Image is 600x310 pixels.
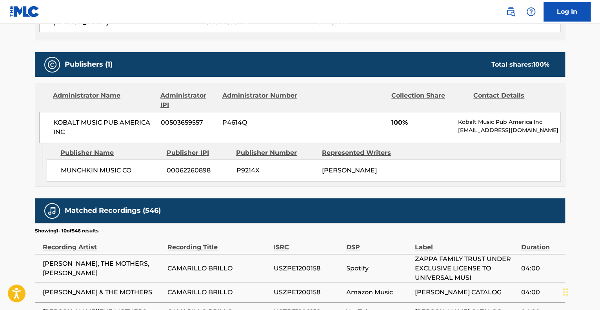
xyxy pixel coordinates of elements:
[43,288,164,297] span: [PERSON_NAME] & THE MOTHERS
[322,167,377,174] span: [PERSON_NAME]
[65,206,161,215] h5: Matched Recordings (546)
[273,264,342,273] span: USZPE1200158
[544,2,591,22] a: Log In
[523,4,539,20] div: Help
[415,234,517,252] div: Label
[166,148,230,158] div: Publisher IPI
[346,264,411,273] span: Spotify
[53,118,155,137] span: KOBALT MUSIC PUB AMERICA INC
[167,264,269,273] span: CAMARILLO BRILLO
[61,166,161,175] span: MUNCHKIN MUSIC CO
[167,288,269,297] span: CAMARILLO BRILLO
[415,254,517,283] span: ZAPPA FAMILY TRUST UNDER EXCLUSIVE LICENSE TO UNIVERSAL MUSI
[236,148,316,158] div: Publisher Number
[43,234,164,252] div: Recording Artist
[415,288,517,297] span: [PERSON_NAME] CATALOG
[533,61,549,68] span: 100 %
[167,234,269,252] div: Recording Title
[222,118,298,127] span: P4614Q
[526,7,536,16] img: help
[273,234,342,252] div: ISRC
[9,6,40,17] img: MLC Logo
[322,148,402,158] div: Represented Writers
[43,259,164,278] span: [PERSON_NAME], THE MOTHERS, [PERSON_NAME]
[236,166,316,175] span: P9214X
[60,148,160,158] div: Publisher Name
[53,91,155,110] div: Administrator Name
[47,206,57,216] img: Matched Recordings
[346,234,411,252] div: DSP
[458,118,560,126] p: Kobalt Music Pub America Inc
[506,7,515,16] img: search
[563,280,568,304] div: Drag
[491,60,549,69] div: Total shares:
[161,118,216,127] span: 00503659557
[391,91,467,110] div: Collection Share
[503,4,518,20] a: Public Search
[160,91,216,110] div: Administrator IPI
[273,288,342,297] span: USZPE1200158
[222,91,298,110] div: Administrator Number
[167,166,230,175] span: 00062260898
[458,126,560,134] p: [EMAIL_ADDRESS][DOMAIN_NAME]
[391,118,452,127] span: 100%
[521,288,561,297] span: 04:00
[35,227,98,234] p: Showing 1 - 10 of 546 results
[47,60,57,69] img: Publishers
[346,288,411,297] span: Amazon Music
[521,234,561,252] div: Duration
[65,60,113,69] h5: Publishers (1)
[561,272,600,310] iframe: Chat Widget
[521,264,561,273] span: 04:00
[473,91,549,110] div: Contact Details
